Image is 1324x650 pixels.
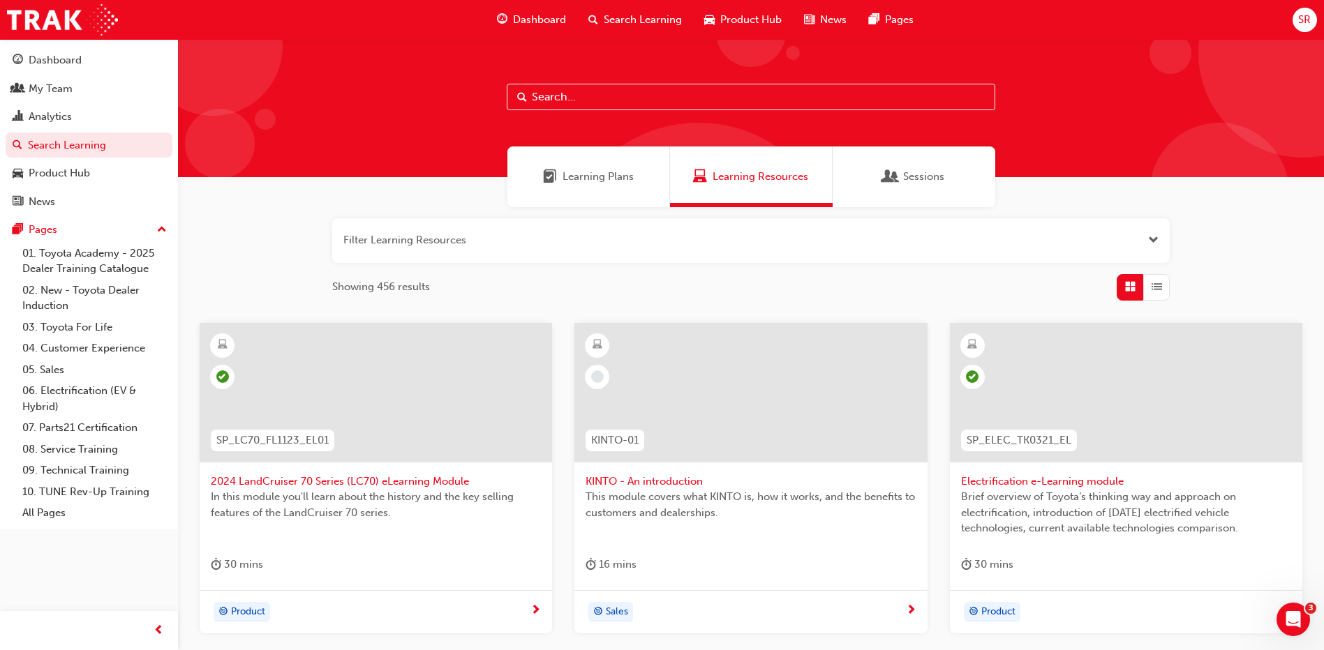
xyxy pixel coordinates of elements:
[586,556,596,573] span: duration-icon
[906,605,916,617] span: next-icon
[17,502,172,524] a: All Pages
[332,279,430,295] span: Showing 456 results
[216,370,229,383] span: learningRecordVerb_PASS-icon
[1148,232,1159,248] button: Open the filter
[29,222,57,238] div: Pages
[820,12,847,28] span: News
[574,323,927,634] a: KINTO-01KINTO - An introductionThis module covers what KINTO is, how it works, and the benefits t...
[713,169,808,185] span: Learning Resources
[517,89,527,105] span: Search
[13,83,23,96] span: people-icon
[13,167,23,180] span: car-icon
[693,169,707,185] span: Learning Resources
[211,556,221,573] span: duration-icon
[17,417,172,439] a: 07. Parts21 Certification
[513,12,566,28] span: Dashboard
[593,603,603,621] span: target-icon
[591,370,604,383] span: learningRecordVerb_NONE-icon
[530,605,541,617] span: next-icon
[6,76,172,102] a: My Team
[1125,279,1136,295] span: Grid
[211,474,541,490] span: 2024 LandCruiser 70 Series (LC70) eLearning Module
[884,169,898,185] span: Sessions
[903,169,944,185] span: Sessions
[981,604,1016,620] span: Product
[1293,8,1317,32] button: SR
[6,47,172,73] a: Dashboard
[961,556,1013,573] div: 30 mins
[13,54,23,67] span: guage-icon
[6,217,172,243] button: Pages
[216,432,329,448] span: SP_LC70_FL1123_EL01
[200,323,552,634] a: SP_LC70_FL1123_EL012024 LandCruiser 70 Series (LC70) eLearning ModuleIn this module you'll learn ...
[13,139,22,152] span: search-icon
[586,556,637,573] div: 16 mins
[157,221,167,239] span: up-icon
[6,45,172,217] button: DashboardMy TeamAnalyticsSearch LearningProduct HubNews
[211,556,263,573] div: 30 mins
[606,604,628,620] span: Sales
[17,460,172,481] a: 09. Technical Training
[950,323,1302,634] a: SP_ELEC_TK0321_ELElectrification e-Learning moduleBrief overview of Toyota’s thinking way and app...
[13,111,23,123] span: chart-icon
[577,6,693,34] a: search-iconSearch Learning
[13,224,23,236] span: pages-icon
[17,280,172,317] a: 02. New - Toyota Dealer Induction
[29,52,82,68] div: Dashboard
[593,336,602,354] span: learningResourceType_ELEARNING-icon
[497,11,507,29] span: guage-icon
[961,474,1291,490] span: Electrification e-Learning module
[604,12,682,28] span: Search Learning
[17,359,172,381] a: 05. Sales
[218,336,228,354] span: learningResourceType_ELEARNING-icon
[833,146,995,207] a: SessionsSessions
[563,169,634,185] span: Learning Plans
[961,556,972,573] span: duration-icon
[17,338,172,359] a: 04. Customer Experience
[211,489,541,520] span: In this module you'll learn about the history and the key selling features of the LandCruiser 70 ...
[29,194,55,210] div: News
[967,432,1071,448] span: SP_ELEC_TK0321_EL
[29,165,90,181] div: Product Hub
[6,133,172,158] a: Search Learning
[966,370,979,383] span: learningRecordVerb_PASS-icon
[17,481,172,503] a: 10. TUNE Rev-Up Training
[154,622,164,640] span: prev-icon
[961,489,1291,536] span: Brief overview of Toyota’s thinking way and approach on electrification, introduction of [DATE] e...
[793,6,858,34] a: news-iconNews
[6,160,172,186] a: Product Hub
[586,489,916,520] span: This module covers what KINTO is, how it works, and the benefits to customers and dealerships.
[29,81,73,97] div: My Team
[29,109,72,125] div: Analytics
[486,6,577,34] a: guage-iconDashboard
[969,603,979,621] span: target-icon
[967,336,977,354] span: learningResourceType_ELEARNING-icon
[7,4,118,36] img: Trak
[543,169,557,185] span: Learning Plans
[17,317,172,338] a: 03. Toyota For Life
[1305,603,1316,614] span: 3
[17,439,172,460] a: 08. Service Training
[218,603,228,621] span: target-icon
[17,243,172,280] a: 01. Toyota Academy - 2025 Dealer Training Catalogue
[13,196,23,209] span: news-icon
[670,146,833,207] a: Learning ResourcesLearning Resources
[6,104,172,130] a: Analytics
[507,84,995,110] input: Search...
[804,11,815,29] span: news-icon
[17,380,172,417] a: 06. Electrification (EV & Hybrid)
[858,6,925,34] a: pages-iconPages
[1277,603,1310,636] iframe: Intercom live chat
[591,432,639,448] span: KINTO-01
[1152,279,1162,295] span: List
[885,12,914,28] span: Pages
[588,11,598,29] span: search-icon
[720,12,782,28] span: Product Hub
[231,604,265,620] span: Product
[704,11,715,29] span: car-icon
[1298,12,1311,28] span: SR
[586,474,916,490] span: KINTO - An introduction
